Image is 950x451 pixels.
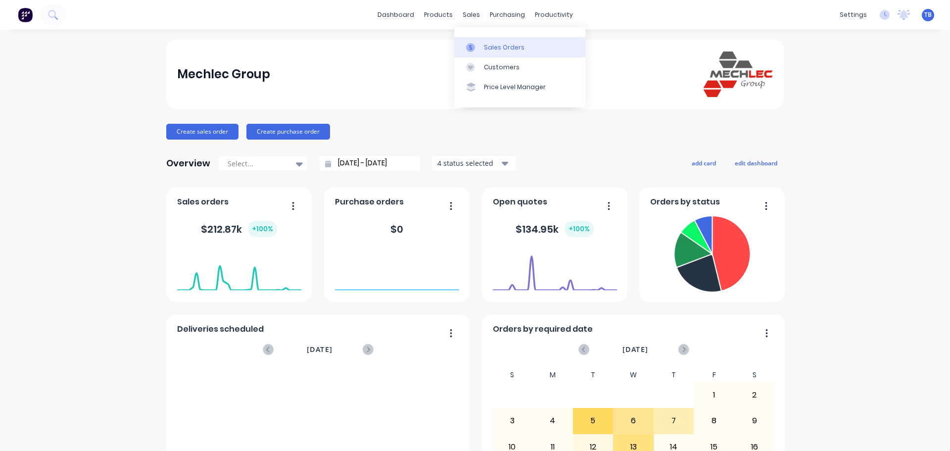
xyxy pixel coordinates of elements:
div: 6 [614,408,653,433]
span: Sales orders [177,196,229,208]
div: T [654,368,694,382]
div: 9 [735,408,774,433]
div: M [532,368,573,382]
div: + 100 % [565,221,594,237]
div: 1 [694,383,734,407]
div: $ 212.87k [201,221,277,237]
span: Deliveries scheduled [177,323,264,335]
div: 5 [573,408,613,433]
a: Price Level Manager [454,77,585,97]
div: 3 [493,408,532,433]
span: Purchase orders [335,196,404,208]
a: Customers [454,57,585,77]
div: sales [458,7,485,22]
button: edit dashboard [728,156,784,169]
div: $ 134.95k [516,221,594,237]
div: 2 [735,383,774,407]
div: F [694,368,734,382]
img: Factory [18,7,33,22]
div: Customers [484,63,520,72]
span: Orders by status [650,196,720,208]
div: settings [835,7,872,22]
div: Sales Orders [484,43,524,52]
button: Create sales order [166,124,238,140]
div: Overview [166,153,210,173]
div: Mechlec Group [177,64,270,84]
div: 4 status selected [437,158,500,168]
button: Create purchase order [246,124,330,140]
div: 4 [533,408,572,433]
div: $ 0 [390,222,403,237]
span: TB [924,10,932,19]
div: T [573,368,614,382]
div: Price Level Manager [484,83,546,92]
div: W [613,368,654,382]
span: Open quotes [493,196,547,208]
div: + 100 % [248,221,277,237]
div: S [734,368,775,382]
span: [DATE] [622,344,648,355]
div: purchasing [485,7,530,22]
div: products [419,7,458,22]
button: 4 status selected [432,156,516,171]
span: [DATE] [307,344,332,355]
div: 7 [654,408,694,433]
div: S [492,368,533,382]
img: Mechlec Group [704,51,773,97]
a: dashboard [373,7,419,22]
div: 8 [694,408,734,433]
button: add card [685,156,722,169]
a: Sales Orders [454,37,585,57]
div: productivity [530,7,578,22]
